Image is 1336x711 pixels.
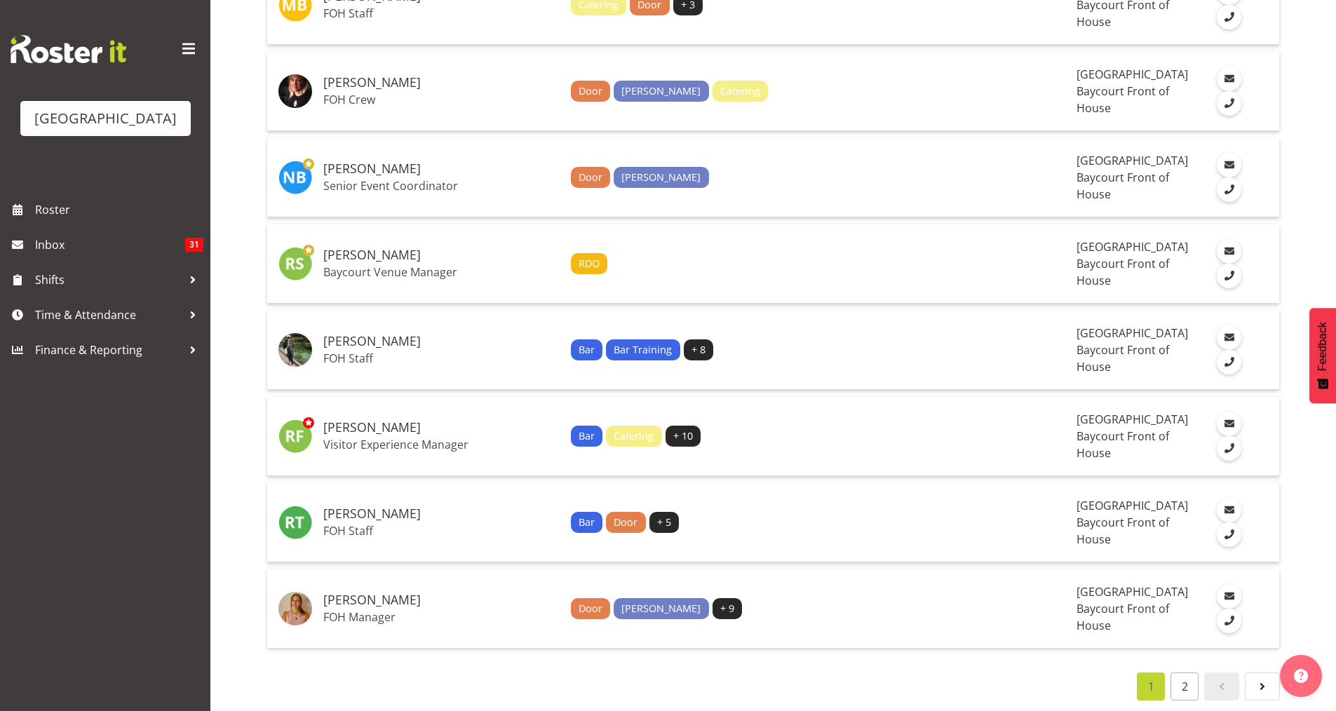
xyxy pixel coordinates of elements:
[323,179,560,193] p: Senior Event Coordinator
[278,419,312,453] img: richard-freeman9074.jpg
[621,601,701,616] span: [PERSON_NAME]
[1217,412,1241,436] a: Email Employee
[1077,342,1169,374] span: Baycourt Front of House
[579,601,602,616] span: Door
[1217,239,1241,264] a: Email Employee
[323,421,560,435] h5: [PERSON_NAME]
[1077,325,1188,341] span: [GEOGRAPHIC_DATA]
[323,76,560,90] h5: [PERSON_NAME]
[1217,5,1241,29] a: Call Employee
[323,334,560,348] h5: [PERSON_NAME]
[323,507,560,521] h5: [PERSON_NAME]
[323,93,560,107] p: FOH Crew
[1217,609,1241,633] a: Call Employee
[691,342,706,358] span: + 8
[323,524,560,538] p: FOH Staff
[1217,177,1241,202] a: Call Employee
[1077,412,1188,427] span: [GEOGRAPHIC_DATA]
[1077,67,1188,82] span: [GEOGRAPHIC_DATA]
[323,351,560,365] p: FOH Staff
[35,339,182,360] span: Finance & Reporting
[1170,672,1199,700] a: 2
[579,83,602,99] span: Door
[579,170,602,185] span: Door
[11,35,126,63] img: Rosterit website logo
[1217,522,1241,547] a: Call Employee
[621,170,701,185] span: [PERSON_NAME]
[621,83,701,99] span: [PERSON_NAME]
[323,265,560,279] p: Baycourt Venue Manager
[579,515,595,530] span: Bar
[323,248,560,262] h5: [PERSON_NAME]
[1294,669,1308,683] img: help-xxl-2.png
[278,592,312,625] img: robin-hendriksb495c7a755c18146707cbd5c66f5c346.png
[579,342,595,358] span: Bar
[278,161,312,194] img: nicoel-boschman11219.jpg
[323,438,560,452] p: Visitor Experience Manager
[35,304,182,325] span: Time & Attendance
[1217,264,1241,288] a: Call Employee
[720,601,734,616] span: + 9
[323,610,560,624] p: FOH Manager
[614,515,637,530] span: Door
[35,234,185,255] span: Inbox
[1077,256,1169,288] span: Baycourt Front of House
[1217,67,1241,91] a: Email Employee
[34,108,177,129] div: [GEOGRAPHIC_DATA]
[323,593,560,607] h5: [PERSON_NAME]
[1309,308,1336,403] button: Feedback - Show survey
[1217,498,1241,522] a: Email Employee
[673,428,693,444] span: + 10
[1077,601,1169,633] span: Baycourt Front of House
[1217,325,1241,350] a: Email Employee
[1077,83,1169,116] span: Baycourt Front of House
[1316,322,1329,371] span: Feedback
[278,74,312,108] img: michelle-englehardt77a61dd232cbae36c93d4705c8cf7ee3.png
[1077,239,1188,255] span: [GEOGRAPHIC_DATA]
[278,247,312,280] img: reena-snook10348.jpg
[35,269,182,290] span: Shifts
[1077,153,1188,168] span: [GEOGRAPHIC_DATA]
[185,238,203,252] span: 31
[1077,170,1169,202] span: Baycourt Front of House
[1077,498,1188,513] span: [GEOGRAPHIC_DATA]
[278,333,312,367] img: renee-hewittc44e905c050b5abf42b966e9eee8c321.png
[323,162,560,176] h5: [PERSON_NAME]
[1077,428,1169,461] span: Baycourt Front of House
[657,515,671,530] span: + 5
[614,428,654,444] span: Catering
[323,6,560,20] p: FOH Staff
[579,256,600,271] span: RDO
[1217,436,1241,461] a: Call Employee
[278,506,312,539] img: richard-test10237.jpg
[614,342,672,358] span: Bar Training
[1077,515,1169,547] span: Baycourt Front of House
[1217,153,1241,177] a: Email Employee
[1077,584,1188,600] span: [GEOGRAPHIC_DATA]
[579,428,595,444] span: Bar
[1217,350,1241,374] a: Call Employee
[35,199,203,220] span: Roster
[1217,91,1241,116] a: Call Employee
[1217,584,1241,609] a: Email Employee
[720,83,760,99] span: Catering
